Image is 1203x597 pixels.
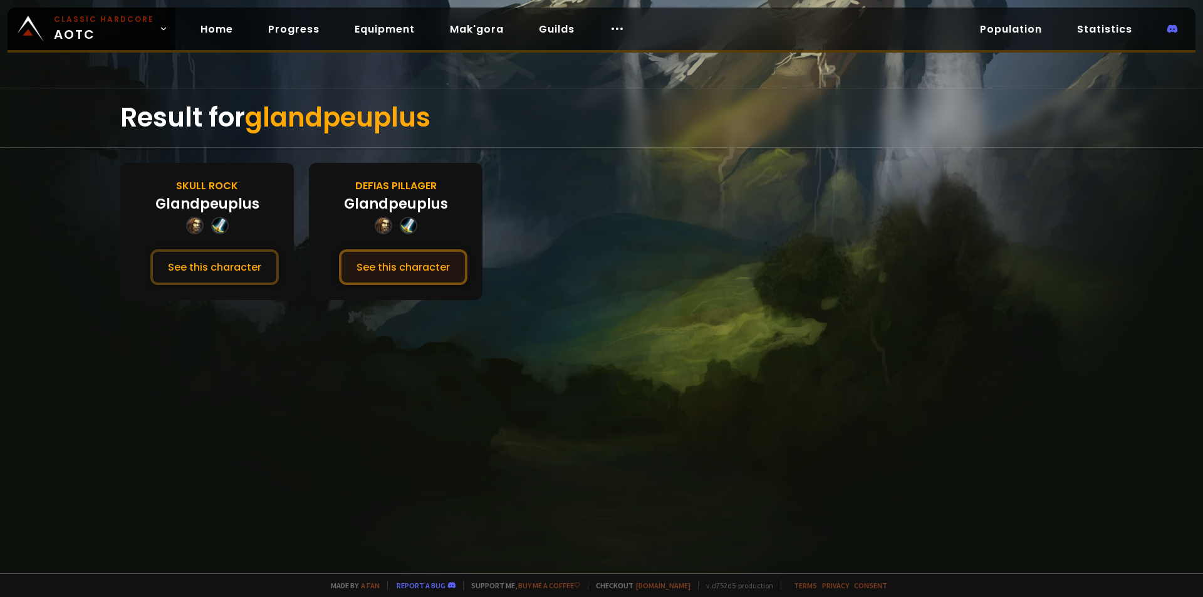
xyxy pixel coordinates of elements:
a: Population [970,16,1052,42]
small: Classic Hardcore [54,14,154,25]
a: Mak'gora [440,16,514,42]
div: Glandpeuplus [155,194,259,214]
a: a fan [361,581,380,590]
a: [DOMAIN_NAME] [636,581,690,590]
span: Support me, [463,581,580,590]
a: Guilds [529,16,585,42]
span: Made by [323,581,380,590]
span: AOTC [54,14,154,44]
div: Result for [120,88,1083,147]
a: Buy me a coffee [518,581,580,590]
button: See this character [339,249,467,285]
button: See this character [150,249,279,285]
a: Progress [258,16,330,42]
div: Glandpeuplus [344,194,448,214]
a: Consent [854,581,887,590]
span: v. d752d5 - production [698,581,773,590]
a: Terms [794,581,817,590]
a: Report a bug [397,581,445,590]
span: Checkout [588,581,690,590]
div: Defias Pillager [355,178,437,194]
a: Statistics [1067,16,1142,42]
span: glandpeuplus [245,99,430,136]
a: Classic HardcoreAOTC [8,8,175,50]
a: Home [190,16,243,42]
a: Equipment [345,16,425,42]
a: Privacy [822,581,849,590]
div: Skull Rock [176,178,238,194]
